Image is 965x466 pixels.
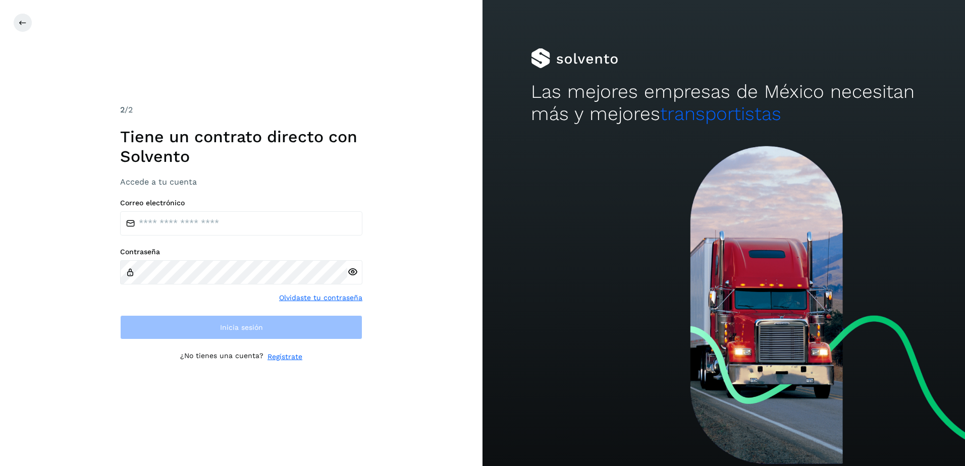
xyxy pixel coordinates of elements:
h2: Las mejores empresas de México necesitan más y mejores [531,81,917,126]
p: ¿No tienes una cuenta? [180,352,263,362]
button: Inicia sesión [120,315,362,339]
a: Olvidaste tu contraseña [279,293,362,303]
span: transportistas [660,103,781,125]
div: /2 [120,104,362,116]
h3: Accede a tu cuenta [120,177,362,187]
span: 2 [120,105,125,114]
span: Inicia sesión [220,324,263,331]
label: Contraseña [120,248,362,256]
a: Regístrate [267,352,302,362]
h1: Tiene un contrato directo con Solvento [120,127,362,166]
label: Correo electrónico [120,199,362,207]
